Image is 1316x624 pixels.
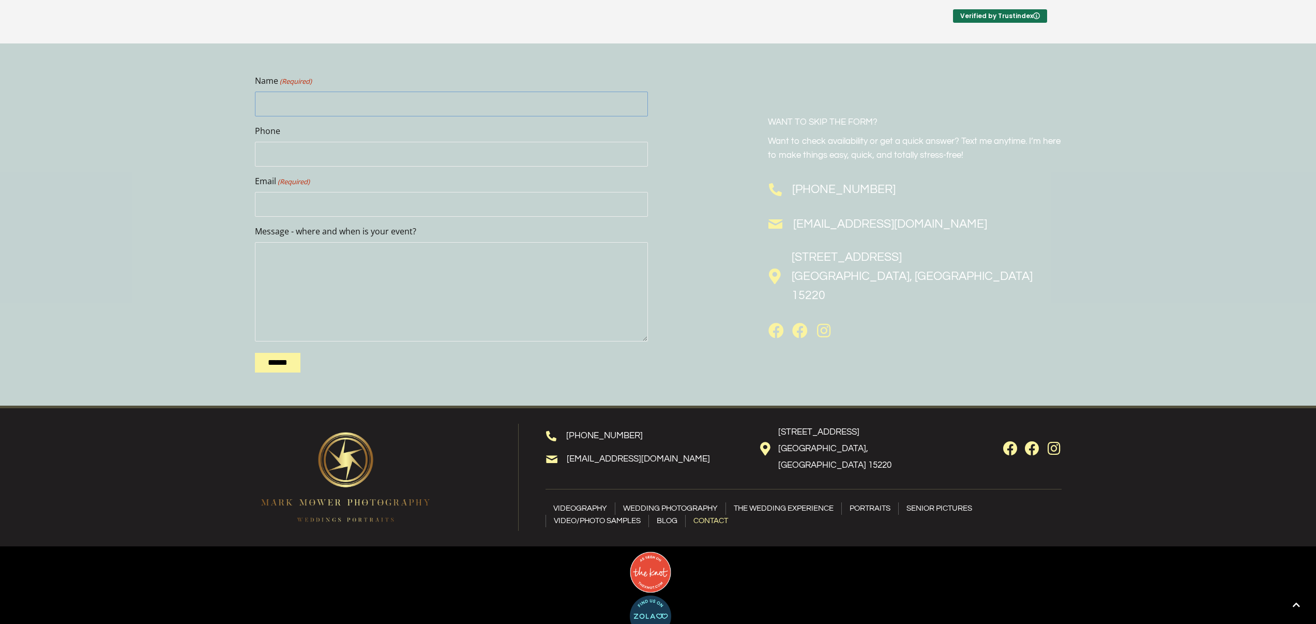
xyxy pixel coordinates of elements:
label: Message - where and when is your event? [255,225,648,239]
a: [STREET_ADDRESS][GEOGRAPHIC_DATA], [GEOGRAPHIC_DATA] 15220 [778,427,891,470]
a: Facebook (videography) [792,323,808,339]
span: Want to check availability or get a quick answer? Text me anytime. I’m here to make things easy, ... [768,137,1061,160]
label: Name [255,75,648,88]
span: WANT TO SKIP THE FORM? [768,117,878,127]
a: [EMAIL_ADDRESS][DOMAIN_NAME] [793,218,987,230]
nav: Menu [546,502,1062,527]
label: Phone [255,125,648,138]
a: Facebook [1003,441,1018,456]
img: As Seen on The Knot [630,552,671,593]
a: [PHONE_NUMBER] [566,431,643,440]
a: Instagram [1047,441,1061,456]
a: Blog [649,515,685,527]
a: Senior Pictures [899,502,980,515]
a: The Wedding Experience [726,502,841,515]
span: (Required) [279,76,312,87]
a: Video/Photo samples [546,515,648,527]
a: [STREET_ADDRESS][GEOGRAPHIC_DATA], [GEOGRAPHIC_DATA] 15220 [792,251,1033,302]
a: Facebook [768,323,784,339]
img: Color logo - no background [255,426,436,528]
a: [EMAIL_ADDRESS][DOMAIN_NAME] [567,454,710,464]
a: Contact [686,515,736,527]
a: Videography [546,502,615,515]
a: Portraits [842,502,898,515]
a: Wedding Photography [615,502,725,515]
div: Verified by Trustindex [953,9,1047,23]
a: [PHONE_NUMBER] [792,183,896,196]
span: (Required) [277,176,310,187]
a: Instagram [815,323,832,339]
label: Email [255,175,648,188]
a: Facebook (videography) [1025,441,1039,456]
